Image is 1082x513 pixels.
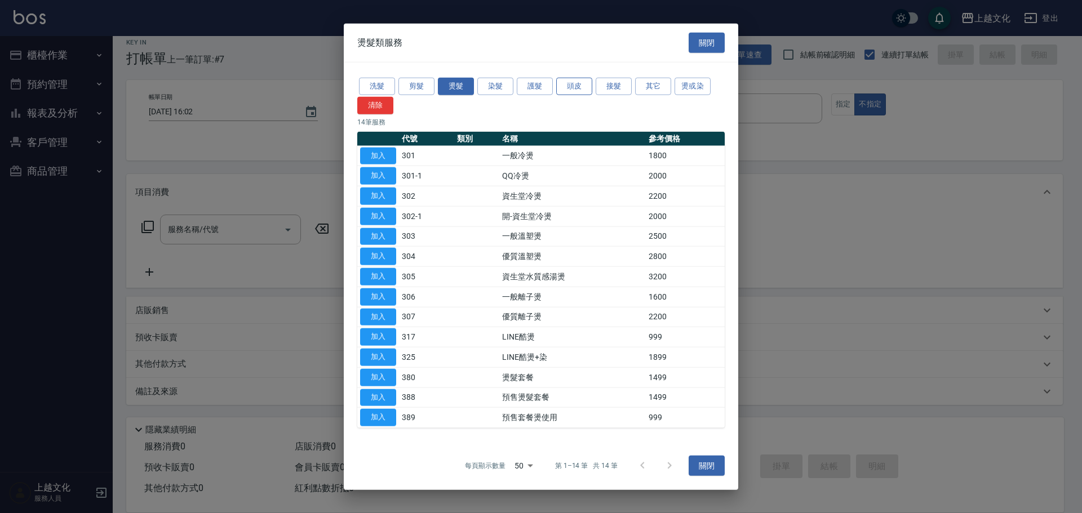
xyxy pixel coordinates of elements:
[360,147,396,164] button: 加入
[399,307,454,327] td: 307
[596,78,632,95] button: 接髮
[360,368,396,386] button: 加入
[646,266,725,287] td: 3200
[646,407,725,427] td: 999
[646,367,725,387] td: 1499
[646,131,725,146] th: 參考價格
[555,461,618,471] p: 第 1–14 筆 共 14 筆
[360,389,396,406] button: 加入
[635,78,671,95] button: 其它
[499,407,645,427] td: 預售套餐燙使用
[360,227,396,245] button: 加入
[465,461,505,471] p: 每頁顯示數量
[399,186,454,206] td: 302
[360,288,396,305] button: 加入
[360,268,396,286] button: 加入
[646,347,725,367] td: 1899
[499,327,645,347] td: LINE酷燙
[646,307,725,327] td: 2200
[399,327,454,347] td: 317
[399,246,454,266] td: 304
[360,409,396,426] button: 加入
[399,206,454,226] td: 302-1
[360,308,396,325] button: 加入
[646,166,725,186] td: 2000
[399,131,454,146] th: 代號
[689,32,725,53] button: 關閉
[646,246,725,266] td: 2800
[399,266,454,287] td: 305
[510,450,537,481] div: 50
[357,96,393,114] button: 清除
[646,387,725,408] td: 1499
[360,328,396,346] button: 加入
[360,349,396,366] button: 加入
[399,166,454,186] td: 301-1
[689,456,725,476] button: 關閉
[477,78,513,95] button: 染髮
[399,347,454,367] td: 325
[359,78,395,95] button: 洗髮
[646,186,725,206] td: 2200
[556,78,592,95] button: 頭皮
[499,186,645,206] td: 資生堂冷燙
[675,78,711,95] button: 燙或染
[438,78,474,95] button: 燙髮
[399,287,454,307] td: 306
[499,226,645,247] td: 一般溫塑燙
[360,207,396,225] button: 加入
[499,367,645,387] td: 燙髮套餐
[646,287,725,307] td: 1600
[360,188,396,205] button: 加入
[646,146,725,166] td: 1800
[360,248,396,265] button: 加入
[399,387,454,408] td: 388
[398,78,434,95] button: 剪髮
[399,146,454,166] td: 301
[399,226,454,247] td: 303
[357,117,725,127] p: 14 筆服務
[399,407,454,427] td: 389
[646,206,725,226] td: 2000
[399,367,454,387] td: 380
[499,266,645,287] td: 資生堂水質感湯燙
[499,206,645,226] td: 開-資生堂冷燙
[499,287,645,307] td: 一般離子燙
[646,327,725,347] td: 999
[499,166,645,186] td: QQ冷燙
[499,307,645,327] td: 優質離子燙
[499,131,645,146] th: 名稱
[499,347,645,367] td: LINE酷燙+染
[499,146,645,166] td: 一般冷燙
[499,246,645,266] td: 優質溫塑燙
[360,167,396,185] button: 加入
[499,387,645,408] td: 預售燙髮套餐
[454,131,500,146] th: 類別
[357,37,402,48] span: 燙髮類服務
[517,78,553,95] button: 護髮
[646,226,725,247] td: 2500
